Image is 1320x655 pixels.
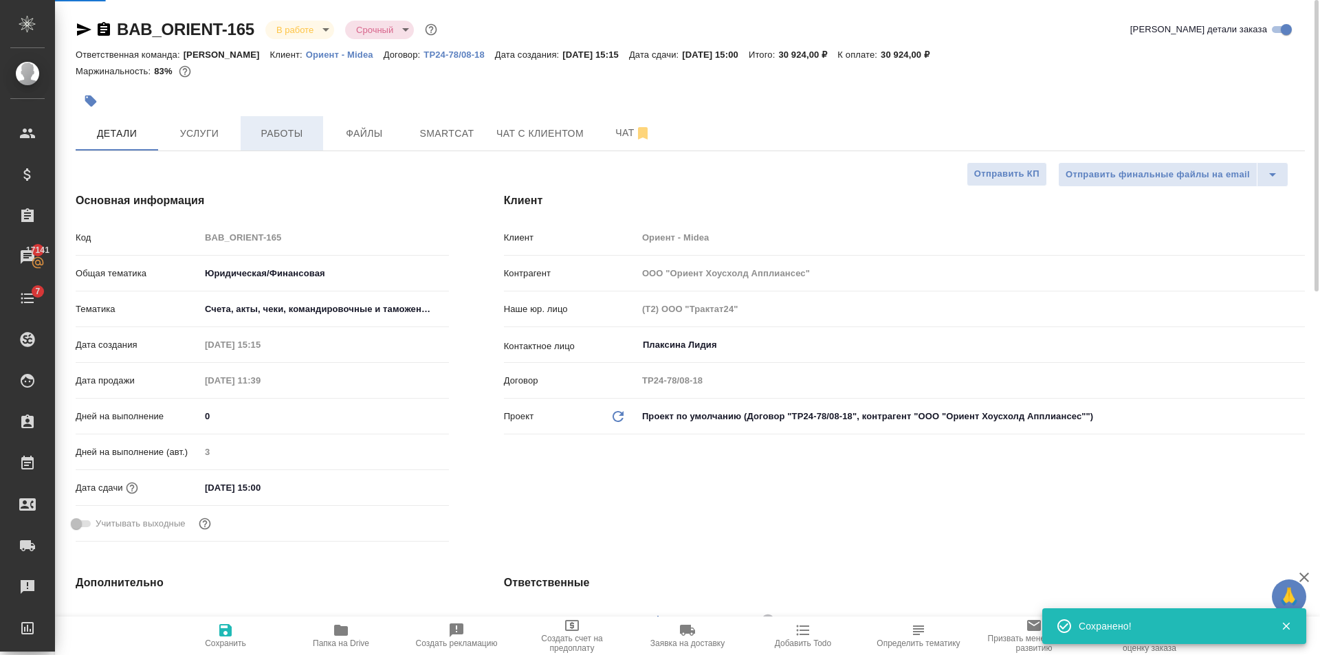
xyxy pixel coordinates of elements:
[200,478,320,498] input: ✎ Введи что-нибудь
[399,617,514,655] button: Создать рекламацию
[200,370,320,390] input: Пустое поле
[3,240,52,274] a: 17141
[76,575,449,591] h4: Дополнительно
[637,370,1305,390] input: Пустое поле
[84,125,150,142] span: Детали
[200,298,449,321] div: Счета, акты, чеки, командировочные и таможенные документы
[306,49,384,60] p: Ориент - Midea
[504,302,637,316] p: Наше юр. лицо
[414,125,480,142] span: Smartcat
[168,617,283,655] button: Сохранить
[1079,619,1260,633] div: Сохранено!
[495,49,562,60] p: Дата создания:
[504,374,637,388] p: Договор
[422,21,440,38] button: Доп статусы указывают на важность/срочность заказа
[76,21,92,38] button: Скопировать ссылку для ЯМессенджера
[1058,162,1257,187] button: Отправить финальные файлы на email
[205,639,246,648] span: Сохранить
[630,617,745,655] button: Заявка на доставку
[3,281,52,315] a: 7
[861,617,976,655] button: Определить тематику
[283,617,399,655] button: Папка на Drive
[522,634,621,653] span: Создать счет на предоплату
[877,639,960,648] span: Определить тематику
[331,125,397,142] span: Файлы
[154,66,175,76] p: 83%
[76,445,200,459] p: Дней на выполнение (авт.)
[1066,167,1250,183] span: Отправить финальные файлы на email
[18,243,58,257] span: 17141
[200,406,449,426] input: ✎ Введи что-нибудь
[76,302,200,316] p: Тематика
[76,49,184,60] p: Ответственная команда:
[504,575,1305,591] h4: Ответственные
[984,634,1083,653] span: Призвать менеджера по развитию
[384,49,424,60] p: Договор:
[196,515,214,533] button: Выбери, если сб и вс нужно считать рабочими днями для выполнения заказа.
[27,285,48,298] span: 7
[1277,582,1301,611] span: 🙏
[306,48,384,60] a: Ориент - Midea
[976,617,1092,655] button: Призвать менеджера по развитию
[76,86,106,116] button: Добавить тэг
[200,262,449,285] div: Юридическая/Финансовая
[272,24,318,36] button: В работе
[76,338,200,352] p: Дата создания
[641,604,674,637] button: Добавить менеджера
[504,267,637,280] p: Контрагент
[680,614,764,628] span: [PERSON_NAME]
[504,340,637,353] p: Контактное лицо
[1297,344,1300,346] button: Open
[1130,23,1267,36] span: [PERSON_NAME] детали заказа
[76,410,200,423] p: Дней на выполнение
[249,125,315,142] span: Работы
[775,639,831,648] span: Добавить Todo
[629,49,682,60] p: Дата сдачи:
[504,410,534,423] p: Проект
[96,517,186,531] span: Учитывать выходные
[200,227,449,247] input: Пустое поле
[682,49,749,60] p: [DATE] 15:00
[416,639,498,648] span: Создать рекламацию
[650,639,725,648] span: Заявка на доставку
[200,610,449,630] input: Пустое поле
[637,405,1305,428] div: Проект по умолчанию (Договор "ТР24-78/08-18", контрагент "ООО "Ориент Хоусхолд Апплиансес"")
[352,24,397,36] button: Срочный
[76,192,449,209] h4: Основная информация
[117,20,254,38] a: BAB_ORIENT-165
[76,374,200,388] p: Дата продажи
[749,49,778,60] p: Итого:
[184,49,270,60] p: [PERSON_NAME]
[778,49,837,60] p: 30 924,00 ₽
[637,263,1305,283] input: Пустое поле
[600,124,666,142] span: Чат
[176,63,194,80] button: 4359.99 RUB;
[123,479,141,497] button: Если добавить услуги и заполнить их объемом, то дата рассчитается автоматически
[166,125,232,142] span: Услуги
[76,231,200,245] p: Код
[1272,620,1300,632] button: Закрыть
[345,21,414,39] div: В работе
[974,166,1039,182] span: Отправить КП
[265,21,334,39] div: В работе
[967,162,1047,186] button: Отправить КП
[423,48,495,60] a: ТР24-78/08-18
[313,639,369,648] span: Папка на Drive
[496,125,584,142] span: Чат с клиентом
[200,335,320,355] input: Пустое поле
[76,66,154,76] p: Маржинальность:
[1058,162,1288,187] div: split button
[514,617,630,655] button: Создать счет на предоплату
[562,49,629,60] p: [DATE] 15:15
[76,481,123,495] p: Дата сдачи
[680,612,779,629] div: [PERSON_NAME]
[504,192,1305,209] h4: Клиент
[504,231,637,245] p: Клиент
[635,125,651,142] svg: Отписаться
[637,299,1305,319] input: Пустое поле
[423,49,495,60] p: ТР24-78/08-18
[837,49,881,60] p: К оплате:
[76,267,200,280] p: Общая тематика
[1272,579,1306,614] button: 🙏
[200,442,449,462] input: Пустое поле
